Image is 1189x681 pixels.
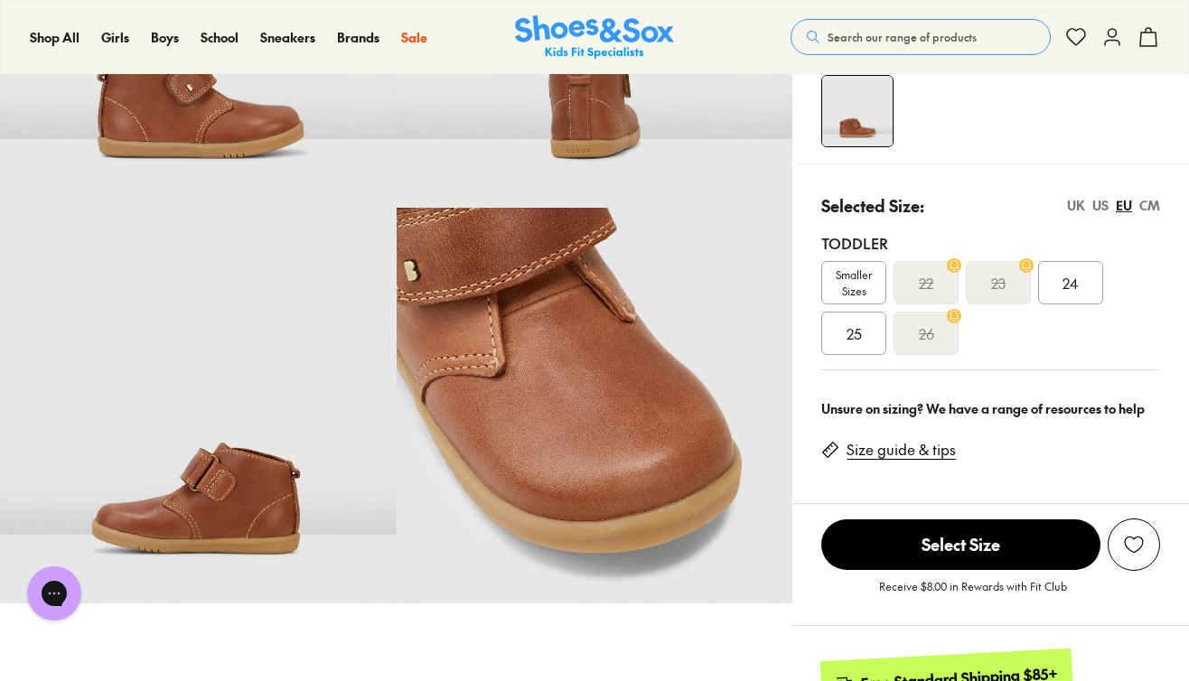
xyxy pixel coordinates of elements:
a: Size guide & tips [847,440,956,460]
span: Select Size [821,519,1100,570]
s: 23 [991,272,1006,294]
span: 24 [1063,272,1079,294]
img: 8_1 [397,208,793,604]
div: US [1092,196,1109,215]
span: Search our range of products [828,29,977,45]
div: CM [1139,196,1160,215]
span: Boys [151,28,179,46]
img: 5_1 [822,76,893,146]
span: Sneakers [260,28,315,46]
a: Brands [337,28,379,47]
span: Brands [337,28,379,46]
p: Receive $8.00 in Rewards with Fit Club [879,578,1067,611]
a: Boys [151,28,179,47]
iframe: Gorgias live chat messenger [18,560,90,627]
span: Shop All [30,28,80,46]
p: Selected Size: [821,193,924,218]
div: EU [1116,196,1132,215]
span: Girls [101,28,129,46]
a: Shop All [30,28,80,47]
span: Smaller Sizes [822,266,885,299]
button: Add to Wishlist [1108,518,1160,571]
a: Girls [101,28,129,47]
a: Sneakers [260,28,315,47]
s: 22 [919,272,933,294]
button: Select Size [821,518,1100,571]
img: SNS_Logo_Responsive.svg [515,15,674,60]
s: 26 [919,322,934,344]
span: 25 [847,322,862,344]
span: Sale [401,28,427,46]
a: Shoes & Sox [515,15,674,60]
a: Sale [401,28,427,47]
div: UK [1067,196,1085,215]
span: School [201,28,239,46]
a: School [201,28,239,47]
div: Unsure on sizing? We have a range of resources to help [821,399,1160,418]
button: Search our range of products [791,19,1051,55]
div: Toddler [821,232,1160,254]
